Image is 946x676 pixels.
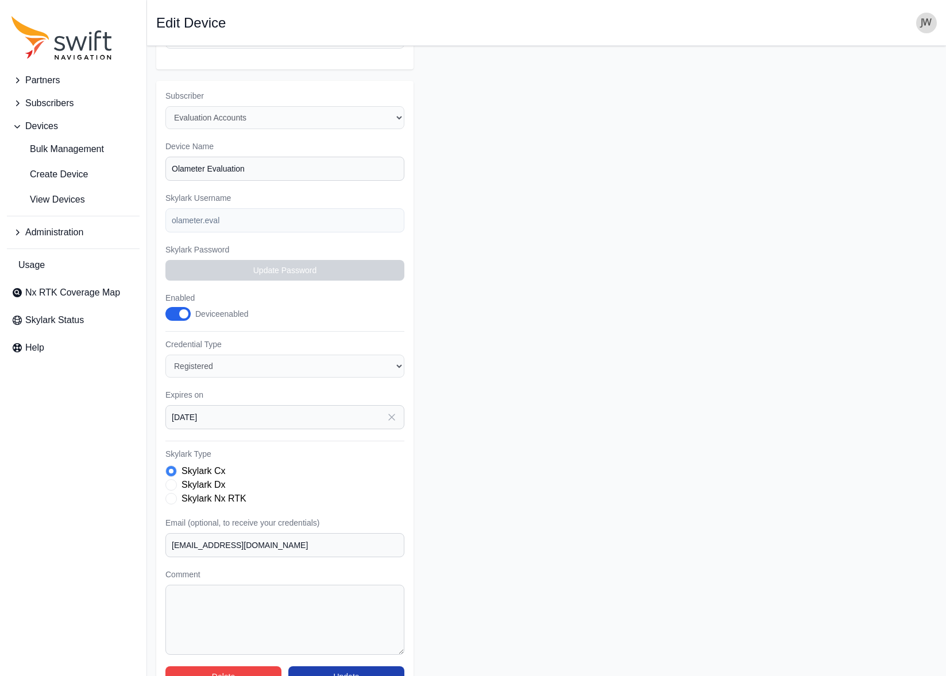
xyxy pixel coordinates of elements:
[18,258,45,272] span: Usage
[165,208,404,232] input: example-user
[7,163,140,186] a: Create Device
[7,336,140,359] a: Help
[7,115,140,138] button: Devices
[165,141,404,152] label: Device Name
[165,405,404,429] input: YYYY-MM-DD
[11,193,85,207] span: View Devices
[165,464,404,506] div: Skylark Type
[11,168,88,181] span: Create Device
[165,389,404,401] label: Expires on
[7,188,140,211] a: View Devices
[182,464,225,478] label: Skylark Cx
[25,119,58,133] span: Devices
[165,260,404,281] button: Update Password
[25,73,60,87] span: Partners
[7,309,140,332] a: Skylark Status
[165,292,261,304] label: Enabled
[7,281,140,304] a: Nx RTK Coverage Map
[7,92,140,115] button: Subscribers
[7,254,140,277] a: Usage
[165,339,404,350] label: Credential Type
[7,138,140,161] a: Bulk Management
[25,226,83,239] span: Administration
[916,13,937,33] img: user photo
[7,69,140,92] button: Partners
[165,106,404,129] select: Subscriber
[11,142,104,156] span: Bulk Management
[25,341,44,355] span: Help
[195,308,249,320] div: Device enabled
[165,569,404,580] label: Comment
[156,16,226,30] h1: Edit Device
[182,478,225,492] label: Skylark Dx
[165,157,404,181] input: Device #01
[165,448,404,460] label: Skylark Type
[7,221,140,244] button: Administration
[25,286,120,300] span: Nx RTK Coverage Map
[25,96,74,110] span: Subscribers
[182,492,246,506] label: Skylark Nx RTK
[165,244,404,255] label: Skylark Password
[165,90,404,102] label: Subscriber
[25,313,84,327] span: Skylark Status
[165,192,404,204] label: Skylark Username
[165,517,404,529] label: Email (optional, to receive your credentials)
